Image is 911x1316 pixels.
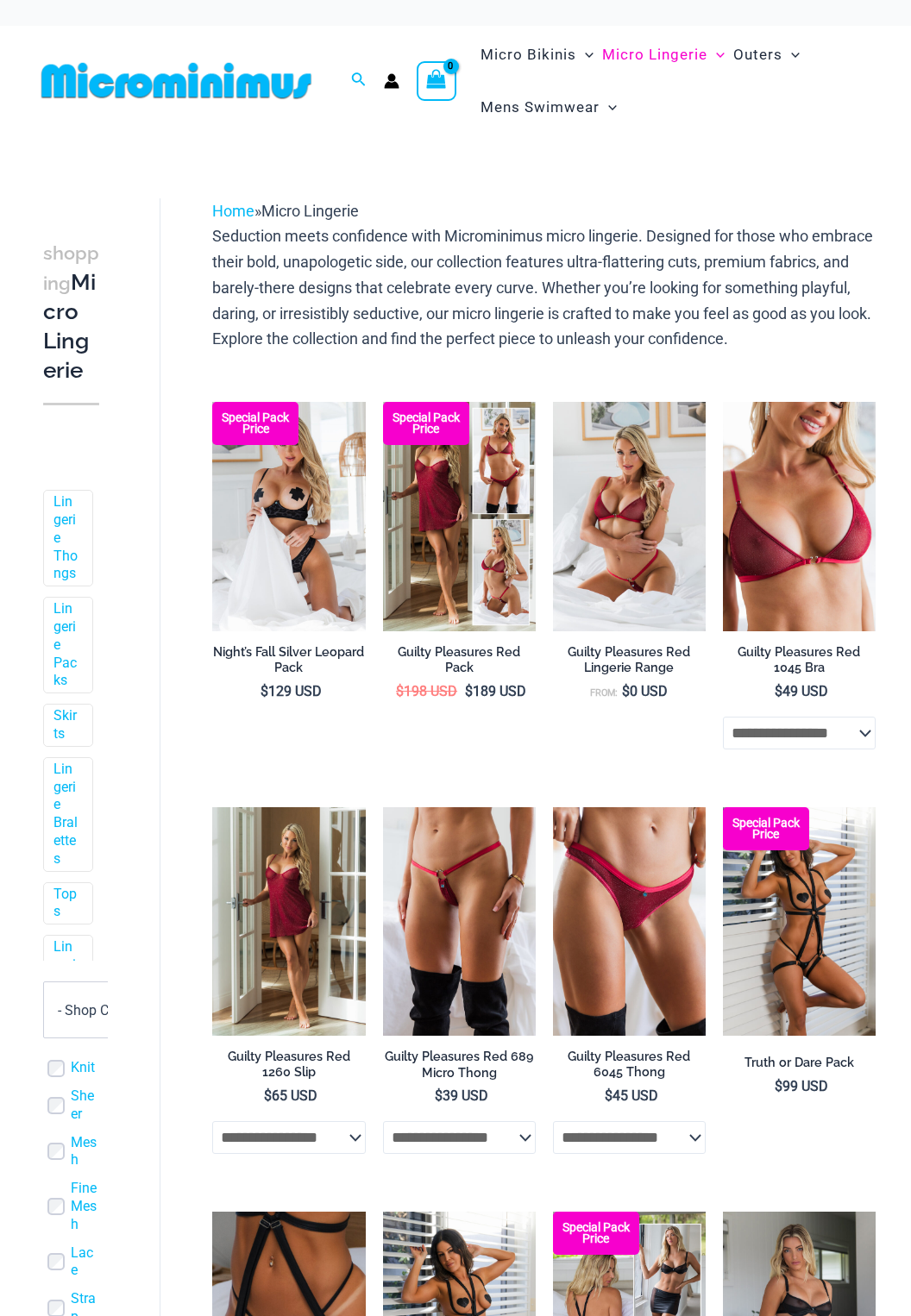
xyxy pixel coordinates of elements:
bdi: 129 USD [261,683,322,699]
img: Guilty Pleasures Red 6045 Thong 01 [553,807,706,1037]
a: Micro BikinisMenu ToggleMenu Toggle [476,28,598,81]
a: Home [212,202,254,220]
bdi: 189 USD [465,683,526,699]
a: Lingerie Packs [53,600,79,690]
img: Truth or Dare Black 1905 Bodysuit 611 Micro 07 [723,807,876,1037]
span: Menu Toggle [707,33,725,77]
a: Guilty Pleasures Red 6045 Thong 01Guilty Pleasures Red 6045 Thong 02Guilty Pleasures Red 6045 Tho... [553,807,706,1037]
img: Guilty Pleasures Red Collection Pack F [383,402,536,631]
span: - Shop Color [44,982,163,1037]
bdi: 198 USD [396,683,457,699]
p: Seduction meets confidence with Microminimus micro lingerie. Designed for those who embrace their... [212,223,876,352]
a: Guilty Pleasures Red 689 Micro Thong [383,1049,536,1087]
img: MM SHOP LOGO FLAT [35,61,318,100]
h2: Guilty Pleasures Red 689 Micro Thong [383,1049,536,1081]
img: Guilty Pleasures Red 1260 Slip 01 [212,807,365,1037]
span: Outers [733,33,782,77]
span: $ [622,683,630,699]
a: Guilty Pleasures Red Lingerie Range [553,644,706,683]
img: Guilty Pleasures Red 1045 Bra 01 [723,402,876,631]
a: Night’s Fall Silver Leopard Pack [212,644,365,683]
a: Skirts [53,707,79,743]
nav: Site Navigation [474,26,876,136]
span: Micro Lingerie [261,202,359,220]
a: Guilty Pleasures Red 1260 Slip [212,1049,365,1087]
bdi: 45 USD [605,1087,658,1104]
a: Truth or Dare Pack [723,1055,876,1077]
span: shopping [43,242,99,294]
span: Micro Lingerie [602,33,707,77]
a: Guilty Pleasures Red Collection Pack F Guilty Pleasures Red Collection Pack BGuilty Pleasures Red... [383,402,536,631]
img: Guilty Pleasures Red 689 Micro 01 [383,807,536,1037]
a: Guilty Pleasures Red 1045 Bra 689 Micro 05Guilty Pleasures Red 1045 Bra 689 Micro 06Guilty Pleasu... [553,402,706,631]
a: Sheer [71,1087,99,1124]
span: $ [396,683,404,699]
a: Tops [53,886,79,922]
a: Guilty Pleasures Red 6045 Thong [553,1049,706,1087]
bdi: 0 USD [622,683,668,699]
span: Micro Bikinis [481,33,576,77]
a: Mesh [71,1134,99,1170]
bdi: 39 USD [435,1087,488,1104]
span: - Shop Color [58,1002,132,1018]
span: $ [261,683,268,699]
a: Mens SwimwearMenu ToggleMenu Toggle [476,81,621,134]
a: Search icon link [351,70,367,91]
a: Knit [71,1059,95,1077]
a: Lingerie Bodysuits [53,938,79,1046]
img: Nights Fall Silver Leopard 1036 Bra 6046 Thong 09v2 [212,402,365,631]
b: Special Pack Price [383,412,469,435]
span: $ [435,1087,443,1104]
a: Guilty Pleasures Red 1260 Slip 01Guilty Pleasures Red 1260 Slip 02Guilty Pleasures Red 1260 Slip 02 [212,807,365,1037]
span: $ [775,683,782,699]
h2: Guilty Pleasures Red 1260 Slip [212,1049,365,1081]
a: Guilty Pleasures Red Pack [383,644,536,683]
h2: Truth or Dare Pack [723,1055,876,1071]
a: View Shopping Cart, empty [417,61,456,101]
bdi: 99 USD [775,1078,828,1094]
a: OutersMenu ToggleMenu Toggle [729,28,804,81]
bdi: 65 USD [264,1087,317,1104]
span: Menu Toggle [782,33,800,77]
h3: Micro Lingerie [43,238,99,385]
span: $ [465,683,473,699]
a: Nights Fall Silver Leopard 1036 Bra 6046 Thong 09v2 Nights Fall Silver Leopard 1036 Bra 6046 Thon... [212,402,365,631]
b: Special Pack Price [723,818,809,840]
a: Guilty Pleasures Red 1045 Bra [723,644,876,683]
b: Special Pack Price [553,1222,639,1244]
a: Fine Mesh [71,1180,99,1233]
span: Menu Toggle [600,85,617,129]
h2: Guilty Pleasures Red Pack [383,644,536,676]
h2: Night’s Fall Silver Leopard Pack [212,644,365,676]
span: $ [264,1087,272,1104]
span: » [212,202,359,220]
a: Truth or Dare Black 1905 Bodysuit 611 Micro 07 Truth or Dare Black 1905 Bodysuit 611 Micro 06Trut... [723,807,876,1037]
bdi: 49 USD [775,683,828,699]
b: Special Pack Price [212,412,298,435]
h2: Guilty Pleasures Red 6045 Thong [553,1049,706,1081]
a: Micro LingerieMenu ToggleMenu Toggle [598,28,729,81]
h2: Guilty Pleasures Red Lingerie Range [553,644,706,676]
a: Lingerie Bralettes [53,761,79,868]
img: Guilty Pleasures Red 1045 Bra 689 Micro 05 [553,402,706,631]
a: Guilty Pleasures Red 689 Micro 01Guilty Pleasures Red 689 Micro 02Guilty Pleasures Red 689 Micro 02 [383,807,536,1037]
span: Mens Swimwear [481,85,600,129]
a: Lace [71,1244,99,1281]
h2: Guilty Pleasures Red 1045 Bra [723,644,876,676]
a: Guilty Pleasures Red 1045 Bra 01Guilty Pleasures Red 1045 Bra 02Guilty Pleasures Red 1045 Bra 02 [723,402,876,631]
span: $ [775,1078,782,1094]
span: From: [590,687,618,699]
span: $ [605,1087,613,1104]
a: Account icon link [384,73,399,89]
span: Menu Toggle [576,33,594,77]
span: - Shop Color [43,981,164,1038]
a: Lingerie Thongs [53,493,79,583]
